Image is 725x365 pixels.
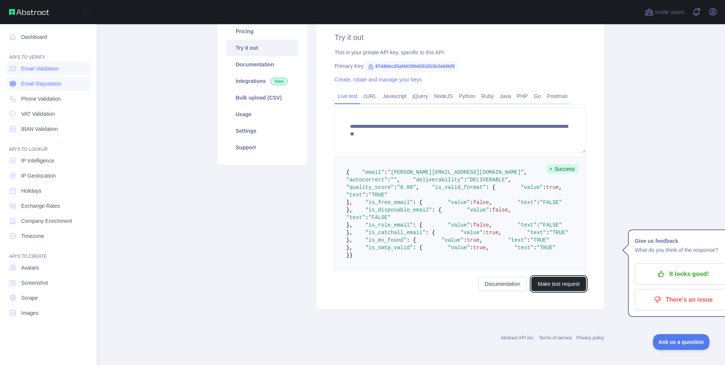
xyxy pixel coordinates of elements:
[270,78,288,85] span: New
[441,237,464,243] span: "value"
[473,245,486,251] span: true
[6,77,91,90] a: Email Reputation
[456,90,478,102] a: Python
[346,222,353,228] span: },
[365,237,406,243] span: "is_mx_found"
[540,199,562,206] span: "FALSE"
[643,6,686,18] button: Invite users
[21,157,54,164] span: IP Intelligence
[483,230,486,236] span: :
[335,77,422,83] a: Create, rotate and manage your keys
[448,222,470,228] span: "value"
[432,207,441,213] span: : {
[6,199,91,213] a: Exchange Rates
[365,192,368,198] span: :
[508,237,527,243] span: "text"
[448,245,470,251] span: "value"
[534,245,537,251] span: :
[416,184,419,190] span: ,
[227,123,298,139] a: Settings
[486,184,495,190] span: : {
[537,199,540,206] span: :
[346,245,353,251] span: },
[544,90,571,102] a: Postman
[546,230,549,236] span: :
[346,207,353,213] span: },
[527,230,546,236] span: "text"
[478,277,527,291] a: Documentation
[501,335,535,340] a: Abstract API Inc.
[369,215,391,221] span: "FALSE"
[6,107,91,121] a: VAT Validation
[531,90,544,102] a: Go
[335,90,360,102] a: Live test
[362,169,384,175] span: "email"
[413,199,422,206] span: : {
[518,222,537,228] span: "text"
[6,214,91,228] a: Company Enrichment
[365,222,413,228] span: "is_role_email"
[6,62,91,75] a: Email Validation
[540,222,562,228] span: "FALSE"
[6,184,91,198] a: Holidays
[470,245,473,251] span: :
[498,230,501,236] span: ,
[6,92,91,106] a: Phone Validation
[524,169,527,175] span: ,
[521,184,543,190] span: "value"
[409,90,431,102] a: jQuery
[21,172,56,179] span: IP Geolocation
[365,245,413,251] span: "is_smtp_valid"
[6,137,91,152] div: API'S TO LOOKUP
[492,207,508,213] span: false
[549,230,568,236] span: "TRUE"
[349,252,352,258] span: }
[6,229,91,243] a: Timezone
[6,30,91,44] a: Dashboard
[387,169,524,175] span: "[PERSON_NAME][EMAIL_ADDRESS][DOMAIN_NAME]"
[365,207,432,213] span: "is_disposable_email"
[360,90,379,102] a: cURL
[227,89,298,106] a: Bulk upload (CSV)
[335,32,586,43] h2: Try it out
[508,177,511,183] span: ,
[467,237,480,243] span: true
[21,125,58,133] span: IBAN Validation
[227,106,298,123] a: Usage
[6,261,91,275] a: Avatars
[543,184,546,190] span: :
[473,199,489,206] span: false
[21,232,44,240] span: Timezone
[653,334,710,350] iframe: Toggle Customer Support
[9,9,49,15] img: Abstract API
[508,207,511,213] span: ,
[539,335,572,340] a: Terms of service
[346,252,349,258] span: }
[369,192,387,198] span: "TRUE"
[473,222,489,228] span: false
[489,199,492,206] span: ,
[346,237,353,243] span: },
[21,95,61,103] span: Phone Validation
[365,215,368,221] span: :
[6,276,91,290] a: Screenshot
[365,199,413,206] span: "is_free_email"
[577,335,604,340] a: Privacy policy
[514,90,531,102] a: PHP
[413,177,463,183] span: "deliverability"
[365,230,426,236] span: "is_catchall_email"
[365,61,458,72] span: 67d4bbc35af441f0b9261815b3eb0bf5
[6,291,91,305] a: Scrape
[397,177,400,183] span: ,
[21,309,39,317] span: Images
[546,164,578,173] span: Success
[21,264,39,271] span: Avatars
[461,230,483,236] span: "value"
[6,244,91,259] div: API'S TO CREATE
[387,177,390,183] span: :
[21,217,72,225] span: Company Enrichment
[537,245,555,251] span: "TRUE"
[448,199,470,206] span: "value"
[391,177,397,183] span: ""
[346,169,349,175] span: {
